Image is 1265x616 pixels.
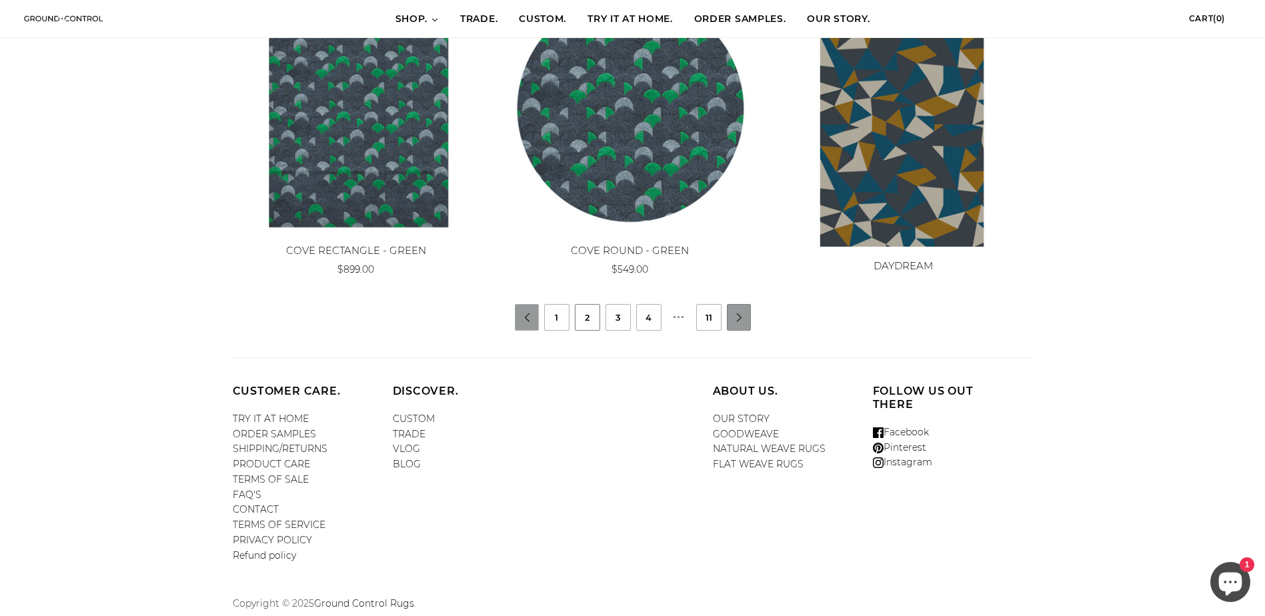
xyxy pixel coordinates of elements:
a: DAYDREAM [874,259,933,272]
a: Facebook [873,426,929,438]
a: Instagram [873,456,932,468]
span: $549.00 [611,263,648,275]
a: BLOG [393,458,421,470]
a: ORDER SAMPLES. [684,1,797,38]
a: COVE ROUND - GREEN [571,244,689,257]
a: 3 [606,305,630,330]
a: TERMS OF SERVICE [233,519,325,531]
h4: CUSTOMER CARE. [233,385,373,398]
a: PRIVACY POLICY [233,534,312,546]
a: Cart(0) [1189,13,1245,23]
p: Copyright © 2025 . [233,596,633,611]
a: OUR STORY [713,413,770,425]
a: CONTACT [233,503,279,515]
a: VLOG [393,443,420,455]
a: NATURAL WEAVE RUGS [713,443,826,455]
span: ORDER SAMPLES. [694,13,786,26]
h4: ABOUT US. [713,385,853,398]
span: OUR STORY. [807,13,870,26]
a:  [728,313,752,322]
a: SHOP. [385,1,450,38]
a: SHIPPING/RETURNS [233,443,327,455]
a: TRADE [393,428,425,440]
a: OUR STORY. [796,1,880,38]
span: TRADE. [460,13,497,26]
span: 0 [1216,13,1222,23]
span: SHOP. [395,13,428,26]
a: Refund policy [233,549,296,561]
span: Cart [1189,13,1213,23]
a: 11 [697,305,721,330]
span: TRY IT AT HOME. [587,13,673,26]
h4: Follow us out there [873,385,1013,411]
inbox-online-store-chat: Shopify online store chat [1206,562,1254,605]
a: TRY IT AT HOME [233,413,309,425]
li: … [667,304,691,325]
a: Ground Control Rugs [314,597,414,609]
a: TRADE. [449,1,508,38]
a: Pinterest [873,441,926,453]
a: TRY IT AT HOME. [577,1,684,38]
a: 2 [575,305,599,330]
a: ORDER SAMPLES [233,428,316,440]
span: $899.00 [337,263,374,275]
a: CUSTOM. [508,1,577,38]
a: FLAT WEAVE RUGS [713,458,804,470]
a: TERMS OF SALE [233,473,309,485]
a: CUSTOM [393,413,435,425]
a: 4 [637,305,661,330]
h4: DISCOVER. [393,385,533,398]
a:  [515,313,539,322]
a: FAQ'S [233,489,261,501]
a: COVE RECTANGLE - GREEN [286,244,426,257]
a: GOODWEAVE [713,428,779,440]
a: 1 [545,305,569,330]
span: CUSTOM. [519,13,566,26]
a: PRODUCT CARE [233,458,310,470]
